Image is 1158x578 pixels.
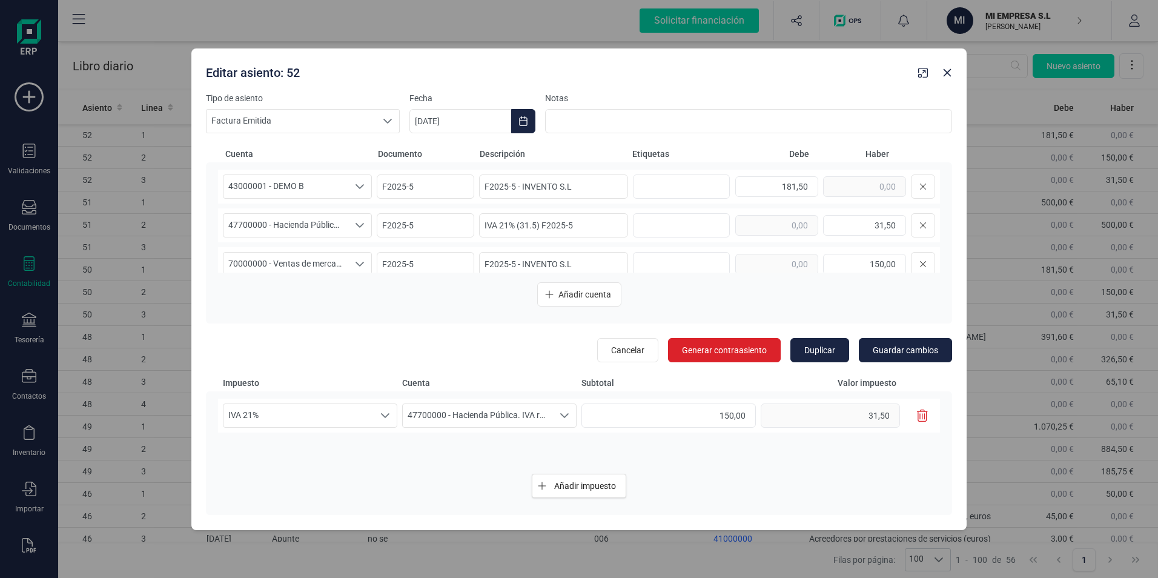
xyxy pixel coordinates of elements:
[735,176,818,197] input: 0,00
[761,377,908,389] span: Valor impuesto
[581,404,756,428] input: 0,00
[374,404,397,427] div: Seleccione un porcentaje
[734,148,809,160] span: Debe
[597,338,658,362] button: Cancelar
[761,404,900,428] input: 0,00
[804,344,835,356] span: Duplicar
[223,253,348,276] span: 70000000 - Ventas de mercaderías
[823,254,906,274] input: 0,00
[403,404,553,427] span: 47700000 - Hacienda Pública. IVA repercutido
[814,148,889,160] span: Haber
[223,377,397,389] span: Impuesto
[532,474,626,498] button: Añadir impuesto
[223,175,348,198] span: 43000001 - DEMO B
[223,214,348,237] span: 47700000 - Hacienda Pública. IVA repercutido
[554,480,616,492] span: Añadir impuesto
[632,148,729,160] span: Etiquetas
[735,254,818,274] input: 0,00
[581,377,756,389] span: Subtotal
[409,92,535,104] label: Fecha
[553,404,576,427] div: Seleccione una cuenta
[201,59,913,81] div: Editar asiento: 52
[348,253,371,276] div: Seleccione una cuenta
[402,377,577,389] span: Cuenta
[378,148,475,160] span: Documento
[873,344,938,356] span: Guardar cambios
[225,148,373,160] span: Cuenta
[206,92,400,104] label: Tipo de asiento
[511,109,535,133] button: Choose Date
[823,176,906,197] input: 0,00
[859,338,952,362] button: Guardar cambios
[348,175,371,198] div: Seleccione una cuenta
[682,344,767,356] span: Generar contraasiento
[823,215,906,236] input: 0,00
[735,215,818,236] input: 0,00
[545,92,952,104] label: Notas
[611,344,644,356] span: Cancelar
[348,214,371,237] div: Seleccione una cuenta
[537,282,621,307] button: Añadir cuenta
[223,404,374,427] span: IVA 21%
[207,110,376,133] span: Factura Emitida
[558,288,611,301] span: Añadir cuenta
[790,338,849,362] button: Duplicar
[480,148,627,160] span: Descripción
[668,338,781,362] button: Generar contraasiento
